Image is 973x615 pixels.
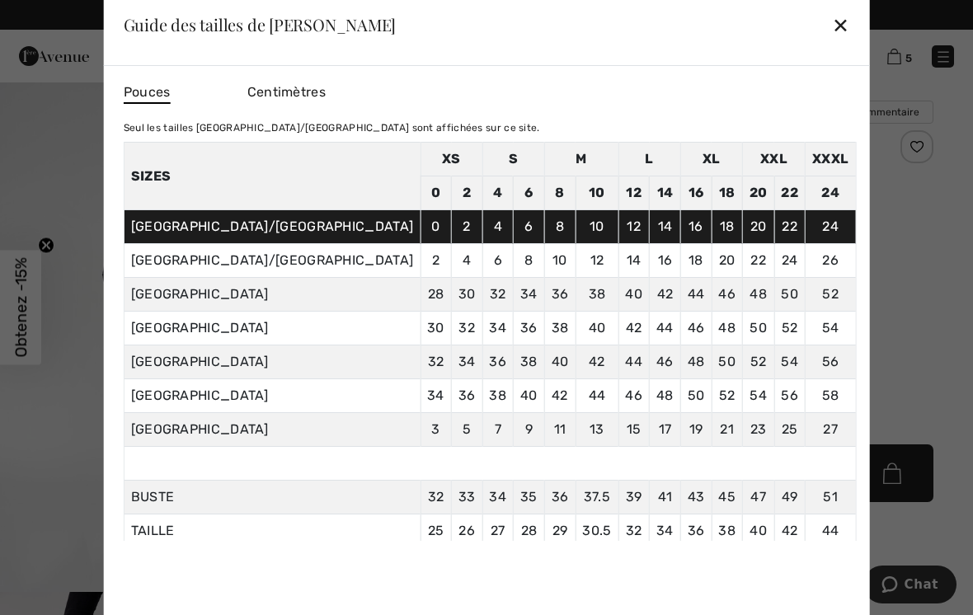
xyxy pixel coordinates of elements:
td: [GEOGRAPHIC_DATA] [124,278,421,312]
td: 24 [806,210,856,244]
td: 17 [650,413,681,447]
span: 42 [782,523,798,538]
td: 46 [650,345,681,379]
td: 28 [421,278,452,312]
td: 48 [650,379,681,413]
td: XS [421,143,482,176]
td: 18 [712,176,743,210]
td: [GEOGRAPHIC_DATA] [124,345,421,379]
td: XXXL [806,143,856,176]
td: 9 [514,413,545,447]
td: S [482,143,544,176]
td: 30 [421,312,452,345]
td: 34 [482,312,514,345]
td: 48 [712,312,743,345]
td: [GEOGRAPHIC_DATA] [124,379,421,413]
td: 6 [514,210,545,244]
span: 30.5 [582,523,611,538]
td: 36 [544,278,576,312]
span: 44 [822,523,839,538]
td: 34 [514,278,545,312]
td: 32 [421,345,452,379]
td: 0 [421,210,452,244]
td: 8 [544,210,576,244]
span: 51 [823,489,838,505]
td: 18 [680,244,712,278]
td: 10 [576,176,618,210]
td: 40 [514,379,545,413]
td: 38 [544,312,576,345]
td: 4 [482,210,514,244]
span: 35 [520,489,538,505]
td: L [618,143,680,176]
td: 4 [451,244,482,278]
td: 34 [421,379,452,413]
td: 12 [576,244,618,278]
td: 5 [451,413,482,447]
span: 33 [458,489,476,505]
span: Pouces [124,82,171,104]
td: 50 [680,379,712,413]
span: 34 [656,523,674,538]
span: 32 [626,523,642,538]
td: 44 [650,312,681,345]
div: ✕ [832,7,849,42]
td: 4 [482,176,514,210]
td: 24 [774,244,806,278]
td: 20 [742,210,774,244]
td: 54 [742,379,774,413]
td: 52 [806,278,856,312]
span: 26 [458,523,475,538]
td: 7 [482,413,514,447]
td: 30 [451,278,482,312]
span: 47 [750,489,766,505]
td: 22 [774,176,806,210]
span: 43 [688,489,705,505]
td: 42 [650,278,681,312]
td: XL [680,143,742,176]
td: 16 [650,244,681,278]
td: 24 [806,176,856,210]
th: Sizes [124,143,421,210]
td: [GEOGRAPHIC_DATA]/[GEOGRAPHIC_DATA] [124,244,421,278]
td: 2 [451,176,482,210]
span: 32 [428,489,444,505]
td: TAILLE [124,514,421,548]
span: 25 [428,523,444,538]
td: 8 [544,176,576,210]
td: 52 [774,312,806,345]
td: 36 [451,379,482,413]
td: 10 [576,210,618,244]
td: BUSTE [124,481,421,514]
td: 12 [618,176,650,210]
div: Seul les tailles [GEOGRAPHIC_DATA]/[GEOGRAPHIC_DATA] sont affichées sur ce site. [124,120,857,135]
td: 42 [576,345,618,379]
td: 22 [742,244,774,278]
td: 36 [514,312,545,345]
td: 38 [514,345,545,379]
td: 20 [712,244,743,278]
td: 23 [742,413,774,447]
td: 2 [451,210,482,244]
td: 46 [618,379,650,413]
td: 54 [774,345,806,379]
span: 36 [552,489,569,505]
td: 56 [774,379,806,413]
span: 41 [658,489,673,505]
td: 48 [742,278,774,312]
td: 8 [514,244,545,278]
td: 34 [451,345,482,379]
td: 44 [576,379,618,413]
td: 46 [712,278,743,312]
td: 14 [618,244,650,278]
span: Chat [39,12,73,26]
span: 37.5 [584,489,610,505]
td: 6 [514,176,545,210]
span: 29 [552,523,568,538]
td: 16 [680,210,712,244]
span: Centimètres [247,84,326,100]
td: 52 [742,345,774,379]
td: 40 [544,345,576,379]
span: 38 [718,523,736,538]
td: 42 [618,312,650,345]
